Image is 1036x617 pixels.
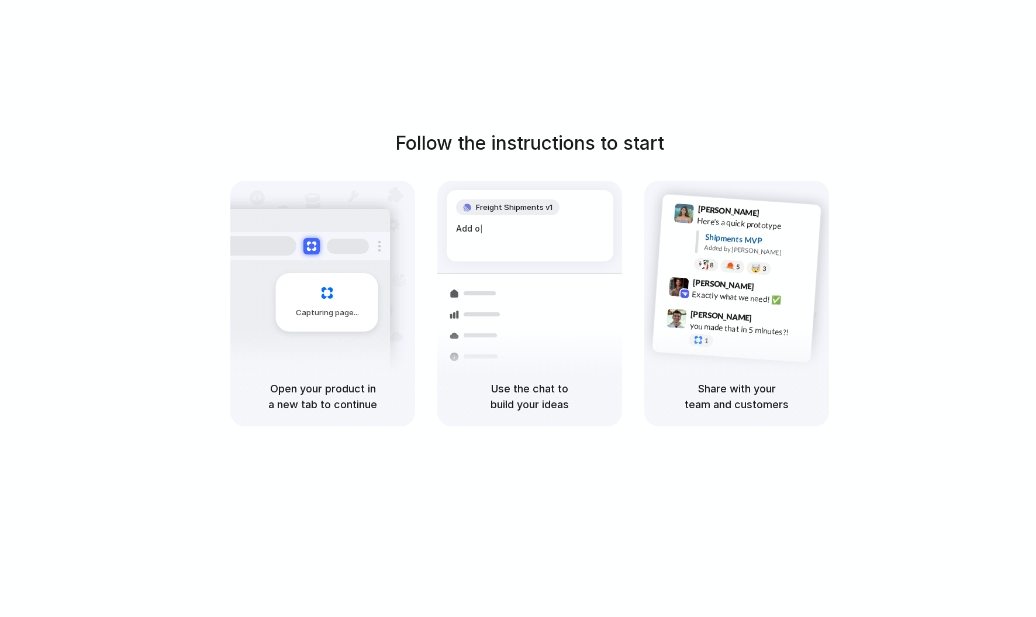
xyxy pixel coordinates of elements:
[658,381,815,412] h5: Share with your team and customers
[692,275,754,292] span: [PERSON_NAME]
[758,281,782,295] span: 9:42 AM
[456,222,604,235] div: Add o
[705,337,709,344] span: 1
[451,381,608,412] h5: Use the chat to build your ideas
[395,129,664,157] h1: Follow the instructions to start
[704,243,811,260] div: Added by [PERSON_NAME]
[692,288,809,308] div: Exactly what we need! ✅
[697,202,759,219] span: [PERSON_NAME]
[762,266,766,272] span: 3
[296,307,361,319] span: Capturing page
[476,202,552,213] span: Freight Shipments v1
[689,319,806,339] div: you made that in 5 minutes?!
[244,381,401,412] h5: Open your product in a new tab to continue
[736,263,740,270] span: 5
[751,264,761,273] div: 🤯
[697,214,814,234] div: Here's a quick prototype
[690,307,752,324] span: [PERSON_NAME]
[710,261,714,268] span: 8
[763,208,787,222] span: 9:41 AM
[480,224,483,233] span: |
[755,313,779,327] span: 9:47 AM
[705,230,813,250] div: Shipments MVP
